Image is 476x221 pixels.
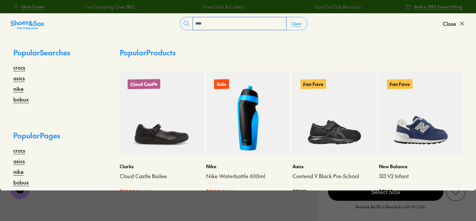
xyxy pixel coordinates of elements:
[293,173,376,180] a: Contend 9 Black Pre-School
[13,130,93,146] p: Popular Pages
[3,2,23,22] button: Gorgias live chat
[443,20,456,28] span: Close
[379,163,463,170] p: New Balance
[355,204,425,216] p: Receive $4.00 in Rewards with Fit Club
[13,47,93,63] p: Popular Searches
[13,74,25,82] a: asics
[206,71,290,155] a: Sale
[13,157,25,165] a: asics
[11,20,44,30] img: SNS_Logo_Responsive.svg
[13,85,24,93] a: nike
[379,188,392,195] span: $ 59.95
[379,71,463,155] a: Fan Fave
[120,71,203,155] a: Cloud Castle
[414,4,463,10] span: Book a FREE Expert Fitting
[387,79,413,89] p: Fan Fave
[328,182,443,201] button: Select Size
[293,71,376,155] a: Fan Fave
[293,163,376,170] p: Asics
[286,18,307,30] button: Clear
[221,188,234,195] span: $ 19.95
[443,16,465,31] button: Close
[265,3,312,10] a: Earn Fit Club Rewards
[13,146,25,154] a: crocs
[13,95,29,103] a: bobux
[154,3,195,10] a: Free Click & Collect
[446,182,465,201] button: Add to wishlist
[293,188,306,195] span: $ 79.95
[214,79,229,89] p: Sale
[21,4,44,10] span: Store Finder
[406,1,463,13] a: Book a FREE Expert Fitting
[13,168,24,176] a: nike
[120,47,176,58] p: Popular Products
[11,18,44,29] a: Shoes &amp; Sox
[378,3,428,10] a: Free Shipping Over $85
[35,3,85,10] a: Free Shipping Over $85
[13,1,44,13] a: Store Finder
[206,163,290,170] p: Nike
[120,163,203,170] p: Clarks
[13,178,29,186] a: bobux
[136,188,151,195] span: $ 149.95
[206,188,220,195] span: $ 15.00
[120,173,203,180] a: Cloud Castle Bailee
[206,173,290,180] a: Nike Waterbottle 600ml
[300,79,326,89] p: Fan Fave
[13,63,25,71] a: crocs
[379,173,463,180] a: 313 V2 Infant
[120,188,135,195] span: $ 80.00
[128,79,160,89] p: Cloud Castle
